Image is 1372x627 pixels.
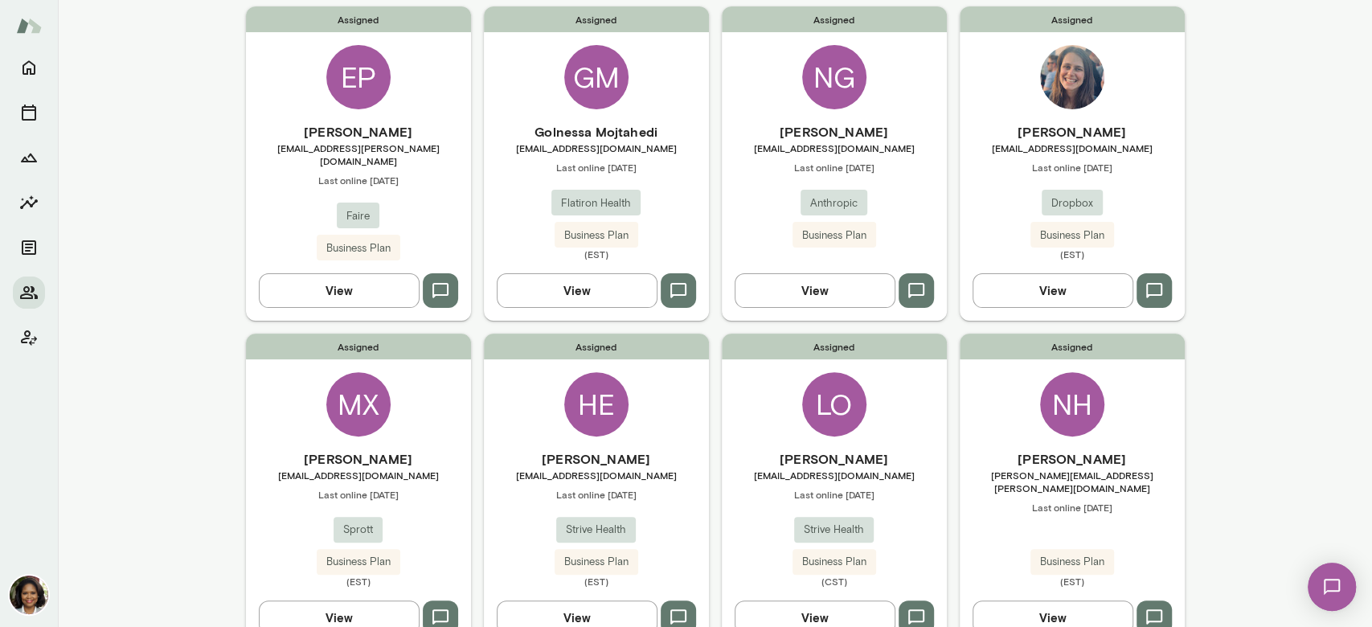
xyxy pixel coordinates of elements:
[484,6,709,32] span: Assigned
[564,45,629,109] div: GM
[326,45,391,109] div: EP
[960,248,1185,260] span: (EST)
[960,469,1185,494] span: [PERSON_NAME][EMAIL_ADDRESS][PERSON_NAME][DOMAIN_NAME]
[722,449,947,469] h6: [PERSON_NAME]
[802,372,866,436] div: LO
[960,141,1185,154] span: [EMAIL_ADDRESS][DOMAIN_NAME]
[246,449,471,469] h6: [PERSON_NAME]
[960,449,1185,469] h6: [PERSON_NAME]
[484,248,709,260] span: (EST)
[326,372,391,436] div: MX
[259,273,420,307] button: View
[1030,227,1114,244] span: Business Plan
[484,488,709,501] span: Last online [DATE]
[246,141,471,167] span: [EMAIL_ADDRESS][PERSON_NAME][DOMAIN_NAME]
[337,208,379,224] span: Faire
[1042,195,1103,211] span: Dropbox
[13,96,45,129] button: Sessions
[10,576,48,614] img: Cheryl Mills
[16,10,42,41] img: Mento
[246,122,471,141] h6: [PERSON_NAME]
[722,469,947,482] span: [EMAIL_ADDRESS][DOMAIN_NAME]
[484,575,709,588] span: (EST)
[722,141,947,154] span: [EMAIL_ADDRESS][DOMAIN_NAME]
[497,273,657,307] button: View
[13,186,45,219] button: Insights
[1040,45,1104,109] img: Mila Richman
[317,240,400,256] span: Business Plan
[484,161,709,174] span: Last online [DATE]
[484,334,709,359] span: Assigned
[960,161,1185,174] span: Last online [DATE]
[1040,372,1104,436] div: NH
[735,273,895,307] button: View
[484,141,709,154] span: [EMAIL_ADDRESS][DOMAIN_NAME]
[801,195,867,211] span: Anthropic
[334,522,383,538] span: Sprott
[722,161,947,174] span: Last online [DATE]
[1030,554,1114,570] span: Business Plan
[722,488,947,501] span: Last online [DATE]
[317,554,400,570] span: Business Plan
[246,488,471,501] span: Last online [DATE]
[246,174,471,186] span: Last online [DATE]
[960,122,1185,141] h6: [PERSON_NAME]
[802,45,866,109] div: NG
[722,6,947,32] span: Assigned
[246,469,471,482] span: [EMAIL_ADDRESS][DOMAIN_NAME]
[555,554,638,570] span: Business Plan
[960,334,1185,359] span: Assigned
[13,141,45,174] button: Growth Plan
[973,273,1133,307] button: View
[722,575,947,588] span: (CST)
[960,501,1185,514] span: Last online [DATE]
[13,277,45,309] button: Members
[794,522,874,538] span: Strive Health
[722,122,947,141] h6: [PERSON_NAME]
[246,334,471,359] span: Assigned
[484,122,709,141] h6: Golnessa Mojtahedi
[551,195,641,211] span: Flatiron Health
[13,51,45,84] button: Home
[13,322,45,354] button: Client app
[960,575,1185,588] span: (EST)
[722,334,947,359] span: Assigned
[792,554,876,570] span: Business Plan
[564,372,629,436] div: HE
[246,6,471,32] span: Assigned
[484,469,709,482] span: [EMAIL_ADDRESS][DOMAIN_NAME]
[13,232,45,264] button: Documents
[792,227,876,244] span: Business Plan
[555,227,638,244] span: Business Plan
[556,522,636,538] span: Strive Health
[246,575,471,588] span: (EST)
[960,6,1185,32] span: Assigned
[484,449,709,469] h6: [PERSON_NAME]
